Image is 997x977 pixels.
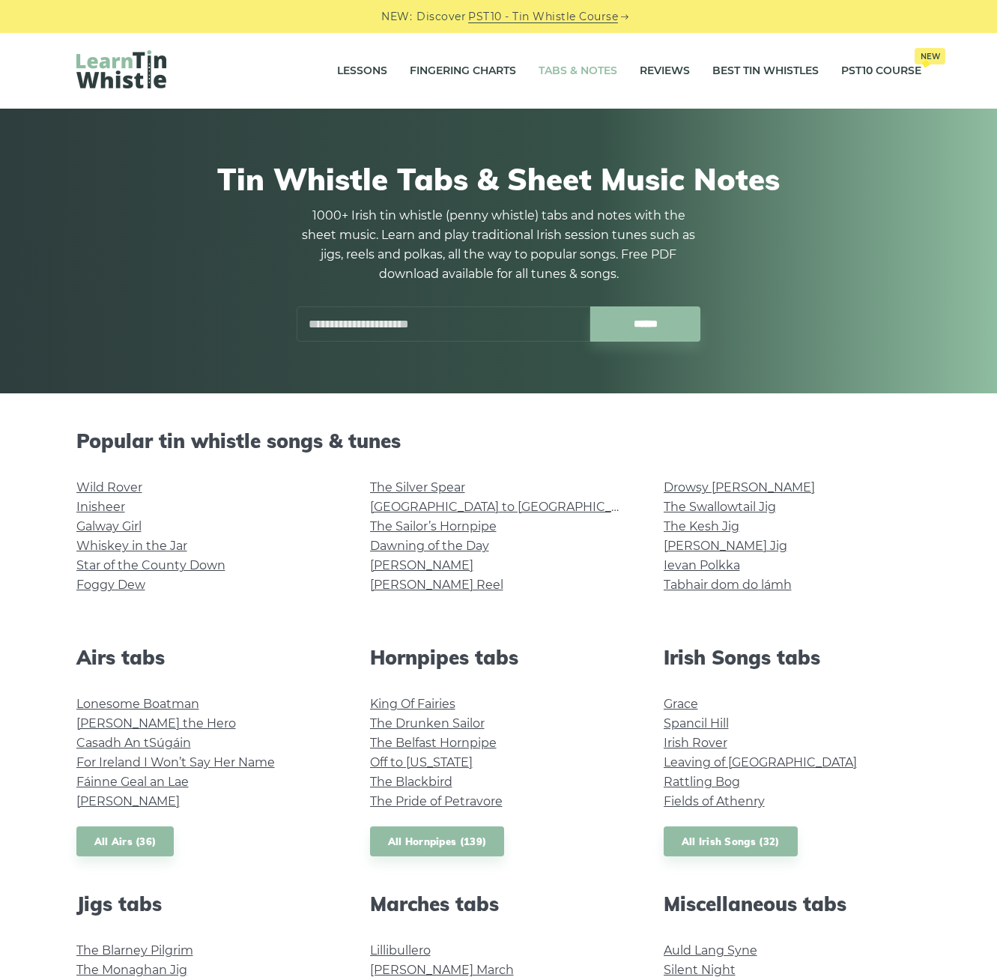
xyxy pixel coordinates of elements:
a: [PERSON_NAME] March [370,963,514,977]
a: Silent Night [664,963,736,977]
a: The Kesh Jig [664,519,739,533]
a: Casadh An tSúgáin [76,736,191,750]
a: Off to [US_STATE] [370,755,473,769]
a: [GEOGRAPHIC_DATA] to [GEOGRAPHIC_DATA] [370,500,646,514]
a: Galway Girl [76,519,142,533]
a: The Blarney Pilgrim [76,943,193,958]
a: Lonesome Boatman [76,697,199,711]
a: The Blackbird [370,775,452,789]
a: Lillibullero [370,943,431,958]
a: Lessons [337,52,387,90]
a: [PERSON_NAME] [370,558,473,572]
a: [PERSON_NAME] Reel [370,578,503,592]
a: Whiskey in the Jar [76,539,187,553]
a: [PERSON_NAME] [76,794,180,808]
a: Inisheer [76,500,125,514]
a: King Of Fairies [370,697,455,711]
h2: Popular tin whistle songs & tunes [76,429,921,453]
a: Leaving of [GEOGRAPHIC_DATA] [664,755,857,769]
h1: Tin Whistle Tabs & Sheet Music Notes [76,161,921,197]
a: Spancil Hill [664,716,729,731]
a: Dawning of the Day [370,539,489,553]
img: LearnTinWhistle.com [76,50,166,88]
a: The Monaghan Jig [76,963,187,977]
a: The Silver Spear [370,480,465,494]
h2: Airs tabs [76,646,334,669]
a: Reviews [640,52,690,90]
a: All Irish Songs (32) [664,826,798,857]
h2: Marches tabs [370,892,628,916]
a: All Hornpipes (139) [370,826,505,857]
a: Foggy Dew [76,578,145,592]
p: 1000+ Irish tin whistle (penny whistle) tabs and notes with the sheet music. Learn and play tradi... [297,206,701,284]
a: For Ireland I Won’t Say Her Name [76,755,275,769]
a: The Belfast Hornpipe [370,736,497,750]
a: Best Tin Whistles [712,52,819,90]
h2: Hornpipes tabs [370,646,628,669]
a: Tabs & Notes [539,52,617,90]
a: Fingering Charts [410,52,516,90]
a: Fields of Athenry [664,794,765,808]
a: The Sailor’s Hornpipe [370,519,497,533]
a: [PERSON_NAME] Jig [664,539,787,553]
span: New [915,48,945,64]
a: Irish Rover [664,736,727,750]
a: [PERSON_NAME] the Hero [76,716,236,731]
a: Ievan Polkka [664,558,740,572]
a: All Airs (36) [76,826,175,857]
h2: Irish Songs tabs [664,646,921,669]
a: The Drunken Sailor [370,716,485,731]
h2: Jigs tabs [76,892,334,916]
a: The Pride of Petravore [370,794,503,808]
a: Auld Lang Syne [664,943,757,958]
a: Wild Rover [76,480,142,494]
a: Drowsy [PERSON_NAME] [664,480,815,494]
a: Star of the County Down [76,558,225,572]
a: Tabhair dom do lámh [664,578,792,592]
a: PST10 CourseNew [841,52,921,90]
a: Fáinne Geal an Lae [76,775,189,789]
a: Grace [664,697,698,711]
a: Rattling Bog [664,775,740,789]
h2: Miscellaneous tabs [664,892,921,916]
a: The Swallowtail Jig [664,500,776,514]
